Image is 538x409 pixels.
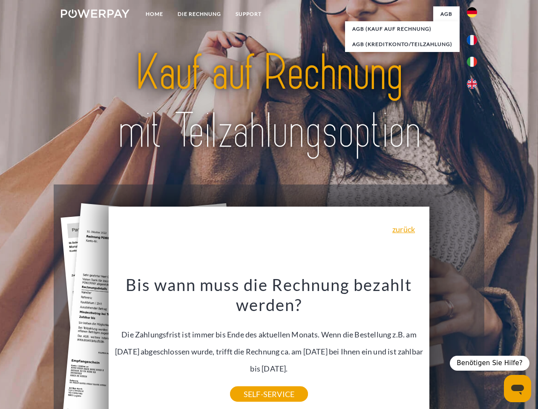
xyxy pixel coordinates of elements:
[467,57,477,67] img: it
[345,21,460,37] a: AGB (Kauf auf Rechnung)
[230,386,308,402] a: SELF-SERVICE
[138,6,170,22] a: Home
[467,7,477,17] img: de
[467,79,477,89] img: en
[345,37,460,52] a: AGB (Kreditkonto/Teilzahlung)
[114,274,425,315] h3: Bis wann muss die Rechnung bezahlt werden?
[433,6,460,22] a: agb
[61,9,129,18] img: logo-powerpay-white.svg
[504,375,531,402] iframe: Schaltfläche zum Öffnen des Messaging-Fensters; Konversation läuft
[392,225,415,233] a: zurück
[114,274,425,394] div: Die Zahlungsfrist ist immer bis Ende des aktuellen Monats. Wenn die Bestellung z.B. am [DATE] abg...
[228,6,269,22] a: SUPPORT
[81,41,457,163] img: title-powerpay_de.svg
[450,356,529,371] div: Benötigen Sie Hilfe?
[170,6,228,22] a: DIE RECHNUNG
[467,35,477,45] img: fr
